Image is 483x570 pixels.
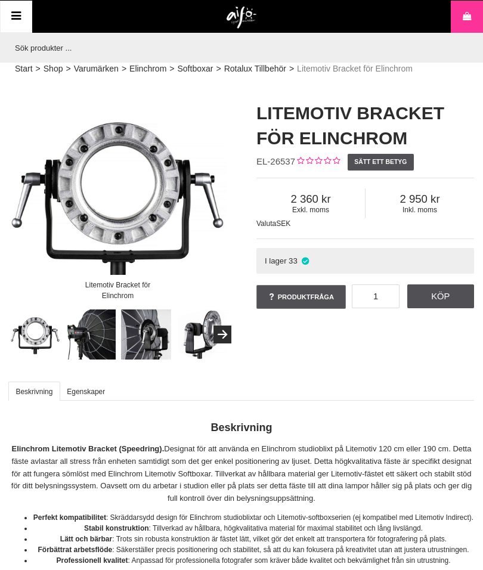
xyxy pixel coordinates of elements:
strong: Förbättrat arbetsflöde [38,546,112,554]
span: > [169,63,174,75]
strong: Lätt och bärbar [60,535,112,543]
span: Inkl. moms [366,206,474,214]
img: Bracket on Softbox [66,309,116,360]
h1: Litemotiv Bracket för Elinchrom [256,101,474,151]
span: Valuta [256,219,276,228]
a: Start [15,63,33,75]
li: : Tillverkad av hållbara, högkvalitativa material för maximal stabilitet och lång livslängd. [33,523,474,534]
a: Sätt ett betyg [348,154,414,171]
span: > [36,63,41,75]
span: > [216,63,221,75]
button: Next [213,326,231,343]
span: 2 360 [256,193,365,206]
div: Kundbetyg: 0 [295,156,340,168]
span: 33 [289,256,298,265]
li: : Säkerställer precis positionering och stabilitet, så att du kan fokusera på kreativitet utan at... [33,544,474,555]
a: Varumärken [74,63,119,75]
a: Produktfråga [256,285,346,309]
div: Litemotiv Bracket för Elinchrom [63,275,172,306]
strong: Elinchrom Litemotiv Bracket (Speedring). [12,444,165,453]
span: > [66,63,70,75]
a: Beskrivning [8,382,60,401]
a: Köp [407,284,475,308]
span: 2 950 [366,193,474,206]
strong: Stabil konstruktion [84,524,149,532]
span: > [289,63,294,75]
li: : Trots sin robusta konstruktion är fästet lätt, vilket gör det enkelt att transportera för fotog... [33,534,474,544]
li: : Anpassad för professionella fotografer som kräver både kvalitet och bekvämlighet från sin utrus... [33,555,474,566]
a: Elinchrom [129,63,166,75]
img: Anpassad för Elinchrom bajonett [177,309,227,360]
span: I lager [265,256,287,265]
a: Rotalux Tillbehör [224,63,286,75]
a: Softboxar [178,63,213,75]
strong: Professionell kvalitet [56,556,128,565]
input: Sök produkter ... [9,33,468,63]
img: Litemotiv Bracket för Elinchrom [10,309,61,360]
span: Litemotiv Bracket för Elinchrom [297,63,413,75]
i: I lager [301,256,311,265]
p: Designat för att använda en Elinchrom studioblixt på Litemotiv 120 cm eller 190 cm. Detta fäste a... [9,443,474,505]
span: Exkl. moms [256,206,365,214]
span: > [122,63,126,75]
span: EL-26537 [256,156,295,166]
img: logo.png [227,7,257,29]
img: Robust konstruktion [121,309,172,360]
a: Egenskaper [60,382,113,401]
a: Shop [44,63,63,75]
span: SEK [276,219,290,228]
h2: Beskrivning [9,420,474,435]
strong: Perfekt kompatibilitet [33,513,106,522]
li: : Skräddarsydd design för Elinchrom studioblixtar och Litemotiv-softboxserien (ej kompatibel med ... [33,512,474,523]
